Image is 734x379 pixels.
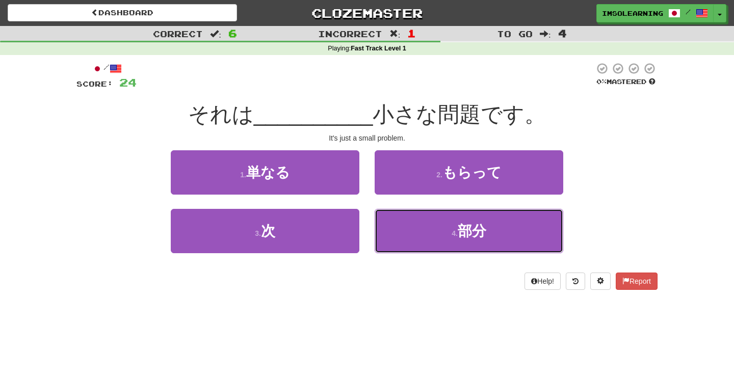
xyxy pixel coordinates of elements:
span: : [540,30,551,38]
button: 3.次 [171,209,359,253]
button: Report [616,273,658,290]
a: Clozemaster [252,4,482,22]
span: Incorrect [318,29,382,39]
a: ImSoLearning / [596,4,714,22]
span: 1 [407,27,416,39]
button: Help! [525,273,561,290]
span: 単なる [246,165,290,180]
span: ImSoLearning [602,9,663,18]
small: 3 . [255,229,261,237]
span: 0 % [596,77,607,86]
span: もらって [442,165,502,180]
small: 2 . [436,171,442,179]
span: 24 [119,76,137,89]
span: / [686,8,691,15]
span: : [210,30,221,38]
button: 4.部分 [375,209,563,253]
div: Mastered [594,77,658,87]
span: それは [188,102,254,126]
strong: Fast Track Level 1 [351,45,406,52]
span: 6 [228,27,237,39]
span: Score: [76,79,113,88]
button: Round history (alt+y) [566,273,585,290]
button: 1.単なる [171,150,359,195]
small: 4 . [452,229,458,237]
span: 小さな問題です。 [373,102,546,126]
span: : [389,30,401,38]
span: To go [497,29,533,39]
span: Correct [153,29,203,39]
span: 部分 [458,223,486,239]
span: 次 [261,223,275,239]
span: __________ [254,102,373,126]
div: / [76,62,137,75]
a: Dashboard [8,4,237,21]
div: It's just a small problem. [76,133,658,143]
span: 4 [558,27,567,39]
small: 1 . [240,171,246,179]
button: 2.もらって [375,150,563,195]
